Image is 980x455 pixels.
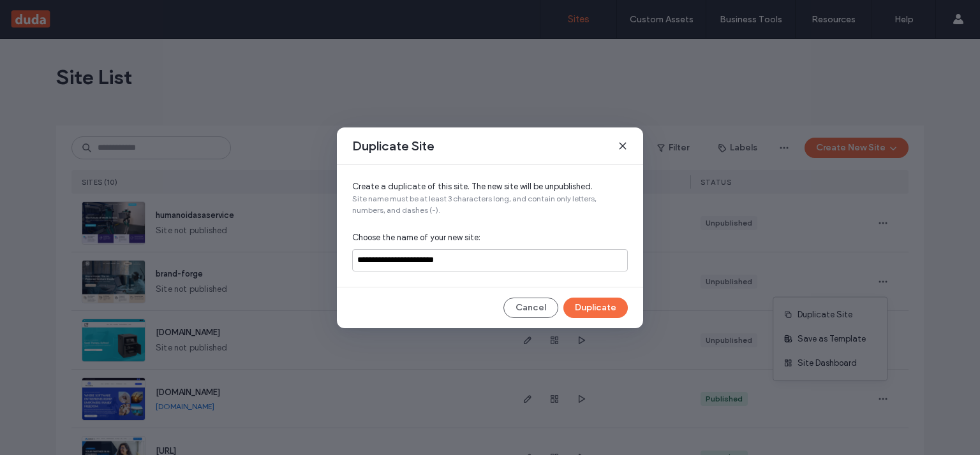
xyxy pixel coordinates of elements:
[352,193,628,216] span: Site name must be at least 3 characters long, and contain only letters, numbers, and dashes (-).
[352,138,434,154] span: Duplicate Site
[352,231,628,244] span: Choose the name of your new site:
[503,298,558,318] button: Cancel
[563,298,628,318] button: Duplicate
[352,180,628,193] span: Create a duplicate of this site. The new site will be unpublished.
